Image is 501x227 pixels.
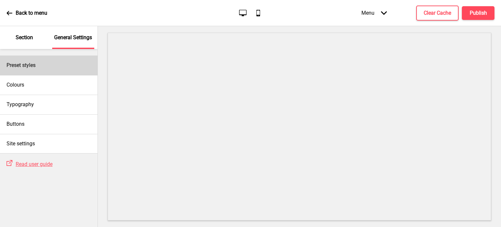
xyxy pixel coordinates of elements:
h4: Colours [7,81,24,89]
h4: Clear Cache [424,9,451,17]
p: Back to menu [16,9,47,17]
button: Clear Cache [416,6,459,21]
p: Section [16,34,33,41]
h4: Typography [7,101,34,108]
p: General Settings [54,34,92,41]
h4: Publish [470,9,487,17]
h4: Preset styles [7,62,36,69]
a: Read user guide [12,161,53,167]
h4: Site settings [7,140,35,147]
h4: Buttons [7,121,24,128]
span: Read user guide [16,161,53,167]
a: Back to menu [7,4,47,22]
button: Publish [462,6,494,20]
div: Menu [355,3,393,23]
